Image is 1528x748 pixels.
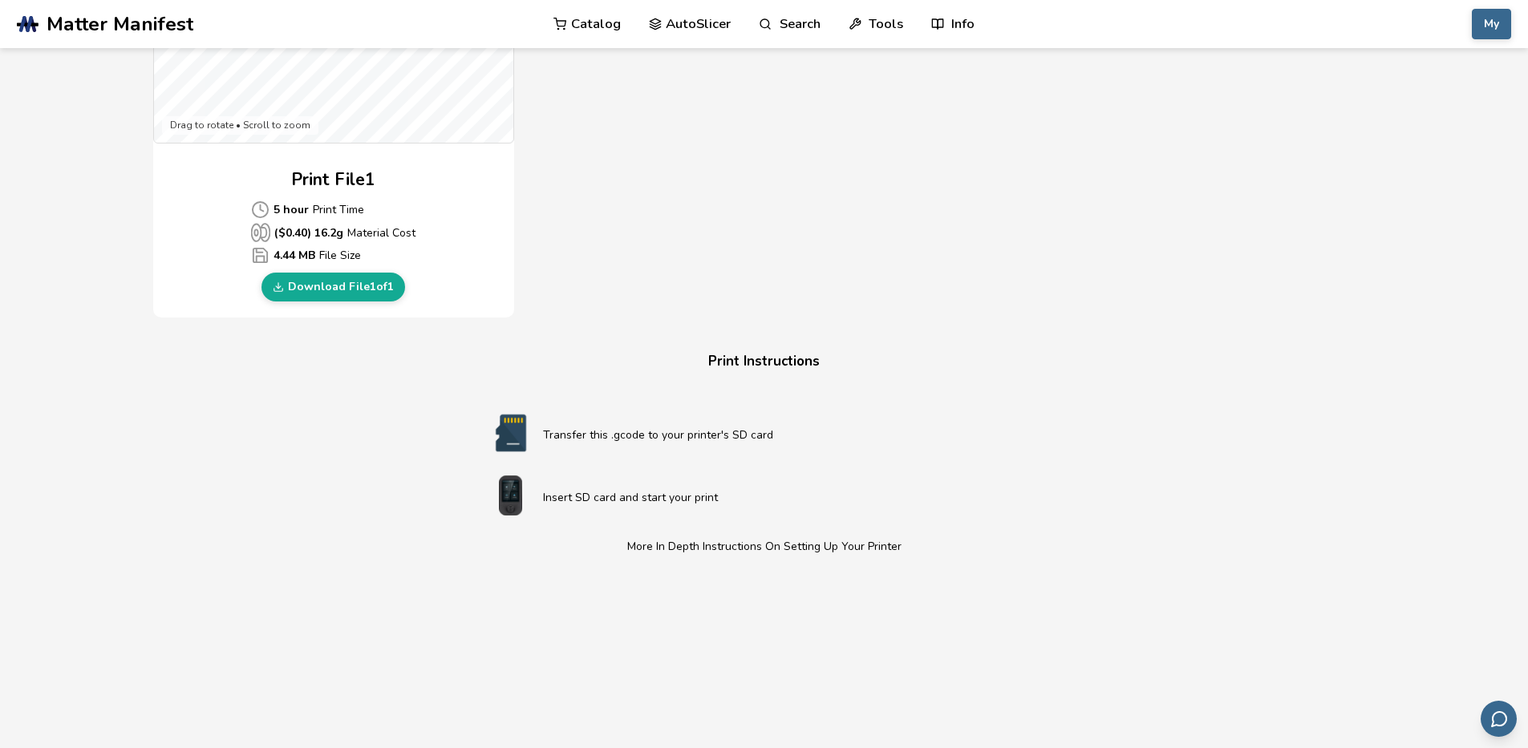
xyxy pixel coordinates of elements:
[261,273,405,301] a: Download File1of1
[1472,9,1511,39] button: My
[47,13,193,35] span: Matter Manifest
[251,246,270,265] span: Average Cost
[274,201,309,218] b: 5 hour
[162,116,318,135] div: Drag to rotate • Scroll to zoom
[274,247,315,264] b: 4.44 MB
[543,489,1050,506] p: Insert SD card and start your print
[1481,701,1517,737] button: Send feedback via email
[251,246,415,265] p: File Size
[274,224,343,241] b: ($ 0.40 ) 16.2 g
[543,427,1050,443] p: Transfer this .gcode to your printer's SD card
[251,200,415,219] p: Print Time
[479,538,1050,555] p: More In Depth Instructions On Setting Up Your Printer
[251,223,415,242] p: Material Cost
[251,200,270,219] span: Average Cost
[479,475,543,516] img: Start print
[479,413,543,453] img: SD card
[291,168,375,192] h2: Print File 1
[460,350,1069,374] h4: Print Instructions
[251,223,270,242] span: Average Cost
